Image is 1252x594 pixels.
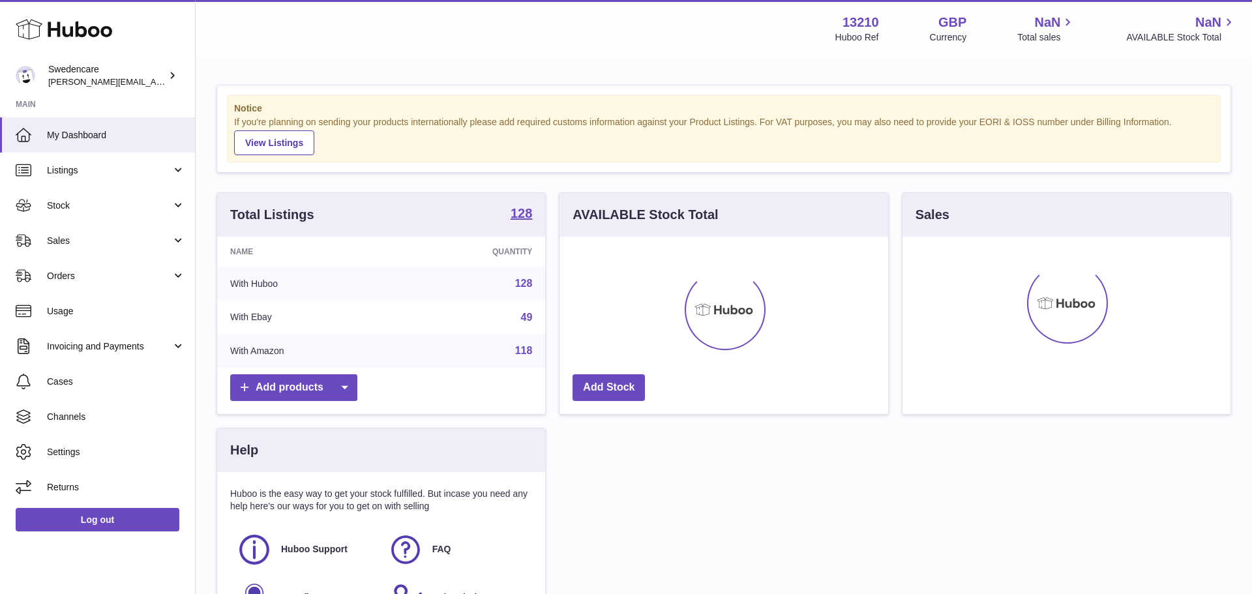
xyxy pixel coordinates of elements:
[234,116,1214,155] div: If you're planning on sending your products internationally please add required customs informati...
[511,207,532,222] a: 128
[1126,31,1236,44] span: AVAILABLE Stock Total
[842,14,879,31] strong: 13210
[515,278,533,289] a: 128
[432,543,451,556] span: FAQ
[916,206,949,224] h3: Sales
[396,237,545,267] th: Quantity
[47,129,185,141] span: My Dashboard
[217,334,396,368] td: With Amazon
[1195,14,1221,31] span: NaN
[47,305,185,318] span: Usage
[388,532,526,567] a: FAQ
[1034,14,1060,31] span: NaN
[230,206,314,224] h3: Total Listings
[234,130,314,155] a: View Listings
[234,102,1214,115] strong: Notice
[230,488,532,512] p: Huboo is the easy way to get your stock fulfilled. But incase you need any help here's our ways f...
[47,340,171,353] span: Invoicing and Payments
[47,481,185,494] span: Returns
[573,374,645,401] a: Add Stock
[511,207,532,220] strong: 128
[938,14,966,31] strong: GBP
[521,312,533,323] a: 49
[230,441,258,459] h3: Help
[1126,14,1236,44] a: NaN AVAILABLE Stock Total
[237,532,375,567] a: Huboo Support
[281,543,348,556] span: Huboo Support
[573,206,718,224] h3: AVAILABLE Stock Total
[47,200,171,212] span: Stock
[835,31,879,44] div: Huboo Ref
[230,374,357,401] a: Add products
[48,63,166,88] div: Swedencare
[217,301,396,334] td: With Ebay
[48,76,261,87] span: [PERSON_NAME][EMAIL_ADDRESS][DOMAIN_NAME]
[1017,31,1075,44] span: Total sales
[16,508,179,531] a: Log out
[47,446,185,458] span: Settings
[47,411,185,423] span: Channels
[217,267,396,301] td: With Huboo
[47,270,171,282] span: Orders
[930,31,967,44] div: Currency
[515,345,533,356] a: 118
[47,235,171,247] span: Sales
[47,376,185,388] span: Cases
[47,164,171,177] span: Listings
[217,237,396,267] th: Name
[1017,14,1075,44] a: NaN Total sales
[16,66,35,85] img: rebecca.fall@swedencare.co.uk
